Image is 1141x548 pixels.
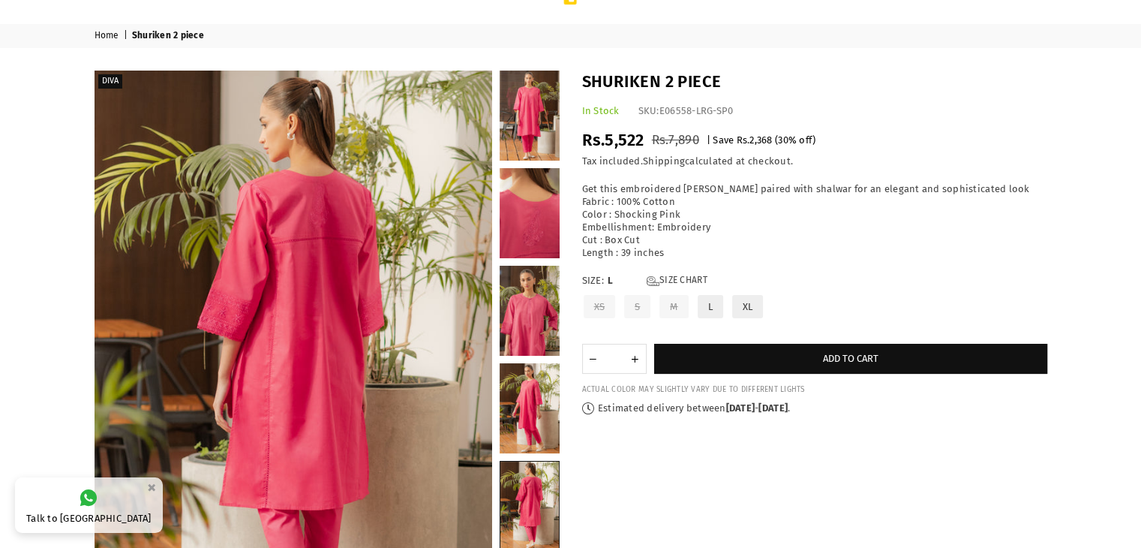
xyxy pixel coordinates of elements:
time: [DATE] [726,402,755,414]
a: Talk to [GEOGRAPHIC_DATA] [15,477,163,533]
p: Get this embroidered [PERSON_NAME] paired with shalwar for an elegant and sophisticated look Fabr... [582,183,1047,259]
quantity-input: Quantity [582,344,647,374]
span: L [608,275,638,288]
span: | [707,134,710,146]
button: × [143,475,161,500]
label: Size: [582,275,1047,288]
span: Save [713,134,734,146]
span: Rs.5,522 [582,130,644,150]
span: E06558-LRG-SP0 [659,105,734,116]
nav: breadcrumbs [83,23,1058,48]
span: ( % off) [775,134,815,146]
label: S [623,294,652,320]
label: M [658,294,689,320]
div: SKU: [638,105,734,118]
span: Rs.2,368 [737,134,773,146]
label: XS [582,294,617,320]
label: Diva [98,74,122,89]
time: [DATE] [758,402,788,414]
h1: Shuriken 2 piece [582,71,1047,94]
span: | [124,30,130,42]
p: Estimated delivery between - . [582,402,1047,415]
label: L [696,294,725,320]
a: Home [95,30,122,42]
span: Rs.7,890 [652,132,699,148]
button: Add to cart [654,344,1047,374]
span: 30 [778,134,788,146]
span: Add to cart [823,353,878,364]
span: In Stock [582,105,620,116]
div: Tax included. calculated at checkout. [582,155,1047,168]
div: ACTUAL COLOR MAY SLIGHTLY VARY DUE TO DIFFERENT LIGHTS [582,385,1047,395]
label: XL [731,294,765,320]
a: Size Chart [647,275,707,288]
a: Shipping [643,155,685,167]
span: Shuriken 2 piece [132,30,206,42]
